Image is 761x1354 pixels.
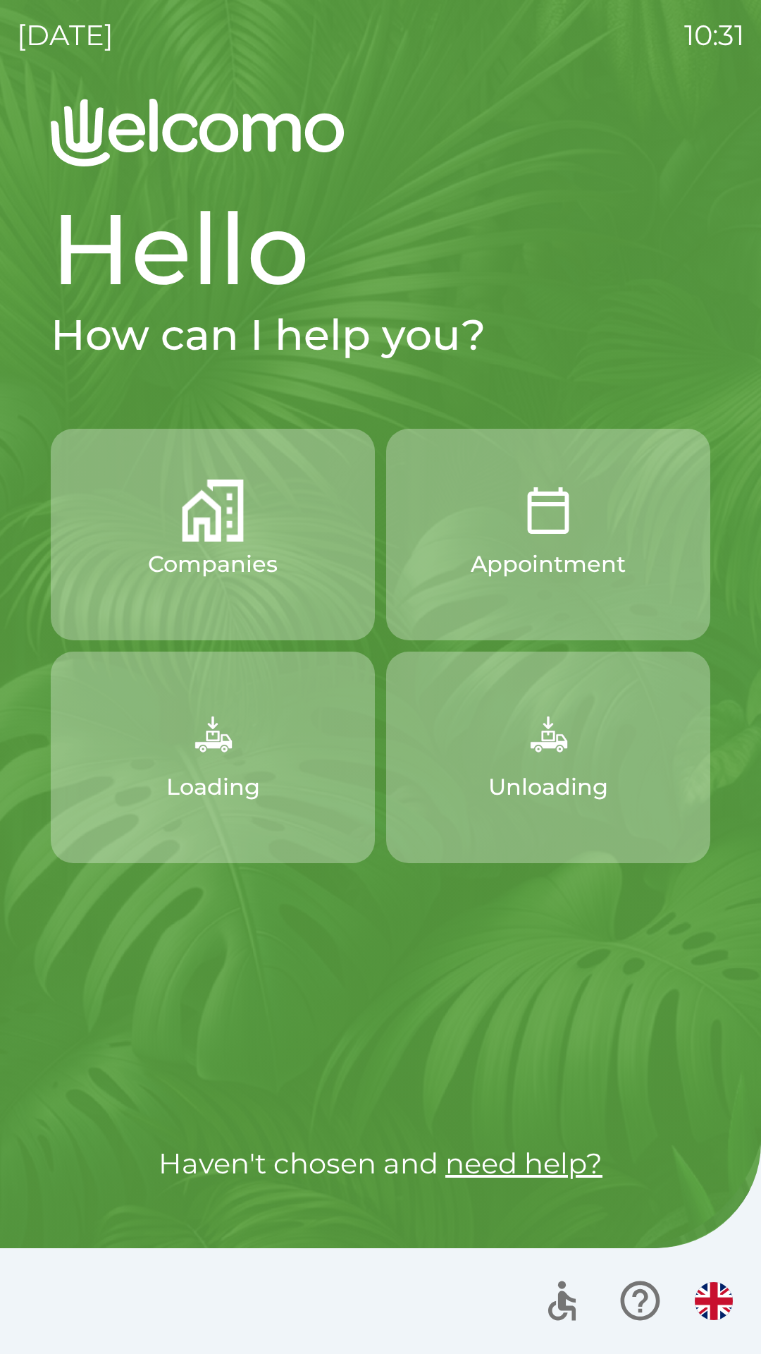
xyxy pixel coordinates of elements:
button: Companies [51,429,375,640]
button: Appointment [386,429,710,640]
img: 704c4644-117f-4429-9160-065010197bca.png [517,702,579,764]
img: 122be468-0449-4234-a4e4-f2ffd399f15f.png [182,480,244,542]
p: Loading [166,770,260,804]
p: Unloading [488,770,608,804]
p: [DATE] [17,14,113,56]
h1: Hello [51,189,710,309]
p: 10:31 [684,14,744,56]
p: Appointment [471,547,626,581]
img: en flag [695,1282,733,1320]
p: Haven't chosen and [51,1142,710,1185]
h2: How can I help you? [51,309,710,361]
img: f13ba18a-b211-450c-abe6-f0da78179e0f.png [182,702,244,764]
img: 8604b6e8-2b92-4852-858d-af93d6db5933.png [517,480,579,542]
button: Loading [51,652,375,863]
p: Companies [148,547,278,581]
button: Unloading [386,652,710,863]
a: need help? [445,1146,602,1181]
img: Logo [51,99,710,166]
